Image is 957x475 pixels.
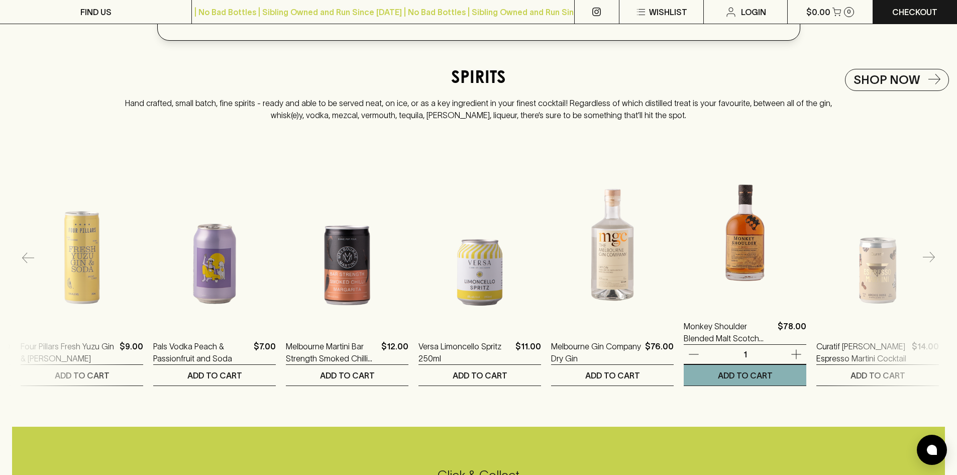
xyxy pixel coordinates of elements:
[718,369,773,382] p: ADD TO CART
[649,6,687,18] p: Wishlist
[778,320,806,344] p: $78.00
[684,320,774,344] a: Monkey Shoulder Blended Malt Scotch Whisky
[153,365,276,386] button: ADD TO CART
[320,369,375,382] p: ADD TO CART
[153,340,250,364] a: Pals Vodka Peach & Passionfruit and Soda
[927,445,937,455] img: bubble-icon
[816,340,908,364] a: Curatif [PERSON_NAME] Espresso Martini Cocktail
[418,340,511,364] a: Versa Limoncello Spritz 250ml
[117,90,840,121] p: Hand crafted, small batch, fine spirits - ready and able to be served neat, on ice, or as a key i...
[850,369,905,382] p: ADD TO CART
[551,149,674,325] img: Melbourne Gin Company Dry Gin
[645,340,674,364] p: $76.00
[418,149,541,325] img: Versa Limoncello Spritz 250ml
[551,365,674,386] button: ADD TO CART
[816,149,939,325] img: Curatif Archie Rose Espresso Martini Cocktail
[806,6,830,18] p: $0.00
[286,149,408,325] img: Melbourne Martini Bar Strength Smoked Chilli Margarita
[912,340,939,364] p: $14.00
[254,340,276,364] p: $7.00
[847,9,851,15] p: 0
[733,349,757,360] p: 1
[381,340,408,364] p: $12.00
[551,340,641,364] a: Melbourne Gin Company Dry Gin
[418,365,541,386] button: ADD TO CART
[684,129,806,305] img: Monkey Shoulder Blended Malt Scotch Whisky
[453,369,507,382] p: ADD TO CART
[816,365,939,386] button: ADD TO CART
[892,6,937,18] p: Checkout
[451,69,506,90] h4: SPIRITS
[120,340,143,364] p: $9.00
[153,149,276,325] img: Pals Vodka Peach & Passionfruit and Soda
[21,149,143,325] img: Four Pillars Fresh Yuzu Gin & Soda
[854,72,920,88] h5: Shop NOW
[80,6,112,18] p: FIND US
[515,340,541,364] p: $11.00
[21,340,116,364] a: Four Pillars Fresh Yuzu Gin & [PERSON_NAME]
[55,369,110,382] p: ADD TO CART
[187,369,242,382] p: ADD TO CART
[684,365,806,386] button: ADD TO CART
[741,6,766,18] p: Login
[845,69,949,91] a: Shop NOW
[585,369,640,382] p: ADD TO CART
[21,365,143,386] button: ADD TO CART
[286,365,408,386] button: ADD TO CART
[286,340,377,364] a: Melbourne Martini Bar Strength Smoked Chilli [PERSON_NAME]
